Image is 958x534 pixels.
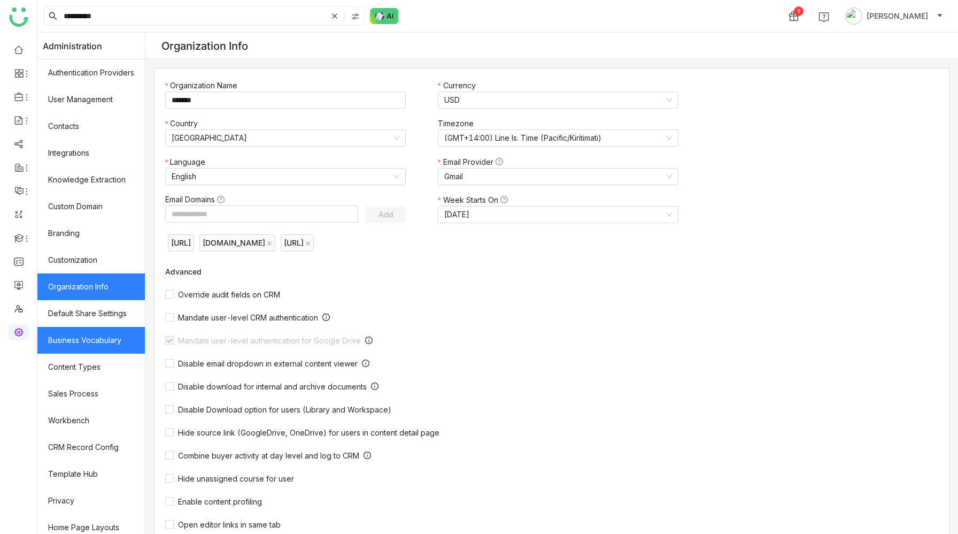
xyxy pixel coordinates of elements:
a: Custom Domain [37,193,145,220]
a: Content Types [37,354,145,380]
label: Country [165,118,203,129]
img: ask-buddy-normal.svg [370,8,399,24]
img: logo [9,7,28,27]
a: CRM Record Config [37,434,145,461]
a: Integrations [37,140,145,166]
span: Disable email dropdown in external content viewer [174,359,362,368]
a: User Management [37,86,145,113]
label: Currency [438,80,481,91]
label: Email Domains [165,194,230,205]
label: Email Provider [438,156,508,168]
a: Sales Process [37,380,145,407]
span: Open editor links in same tab [174,520,285,529]
div: 1 [794,6,804,16]
a: Customization [37,247,145,273]
a: Workbench [37,407,145,434]
button: Add [366,206,406,223]
div: Advanced [165,267,700,276]
a: Knowledge Extraction [37,166,145,193]
button: [PERSON_NAME] [843,7,945,25]
span: Override audit fields on CRM [174,290,284,299]
nz-tag: [DOMAIN_NAME] [199,234,275,251]
img: search-type.svg [351,12,360,21]
a: Business Vocabulary [37,327,145,354]
img: help.svg [818,12,829,22]
nz-select-item: USD [444,92,672,108]
span: Mandate user-level authentication for Google Drive [174,336,365,345]
a: Default Share Settings [37,300,145,327]
div: Organization Info [161,40,248,52]
a: Branding [37,220,145,247]
a: Authentication Providers [37,59,145,86]
nz-tag: [URL] [168,234,194,251]
label: Language [165,156,211,168]
a: Organization Info [37,273,145,300]
span: Hide source link (GoogleDrive, OneDrive) for users in content detail page [174,428,444,437]
span: Combine buyer activity at day level and log to CRM [174,451,364,460]
nz-select-item: Gmail [444,169,672,185]
span: Mandate user-level CRM authentication [174,313,322,322]
nz-select-item: (GMT+14:00) Line Is. Time (Pacific/Kiritimati) [444,130,672,146]
span: Disable Download option for users (Library and Workspace) [174,405,396,414]
label: Organization Name [165,80,243,91]
a: Contacts [37,113,145,140]
nz-select-item: Sunday [444,207,672,223]
span: Disable download for internal and archive documents [174,382,371,391]
span: Administration [43,33,102,59]
nz-select-item: English [172,169,399,185]
a: Template Hub [37,461,145,487]
nz-tag: [URL] [281,234,314,251]
img: avatar [845,7,862,25]
span: Enable content profiling [174,497,266,506]
label: Timezone [438,118,479,129]
nz-select-item: United States [172,130,399,146]
a: Privacy [37,487,145,514]
label: Week Starts On [438,194,513,206]
span: [PERSON_NAME] [867,10,928,22]
span: Hide unassigned course for user [174,474,298,483]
